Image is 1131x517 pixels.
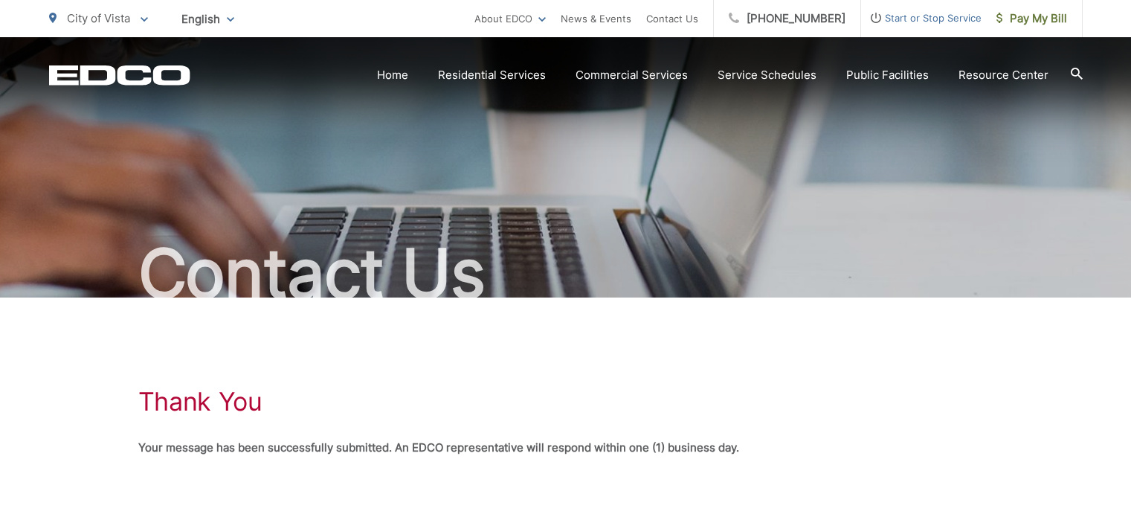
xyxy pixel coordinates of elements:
a: Service Schedules [718,66,816,84]
a: Residential Services [438,66,546,84]
a: Contact Us [646,10,698,28]
a: About EDCO [474,10,546,28]
span: City of Vista [67,11,130,25]
a: Resource Center [958,66,1048,84]
a: Public Facilities [846,66,929,84]
a: Home [377,66,408,84]
h2: Contact Us [49,237,1083,311]
a: Commercial Services [576,66,688,84]
span: Pay My Bill [996,10,1067,28]
h1: Thank You [138,387,262,417]
span: English [170,6,245,32]
a: News & Events [561,10,631,28]
a: EDCD logo. Return to the homepage. [49,65,190,86]
strong: Your message has been successfully submitted. An EDCO representative will respond within one (1) ... [138,440,739,455]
